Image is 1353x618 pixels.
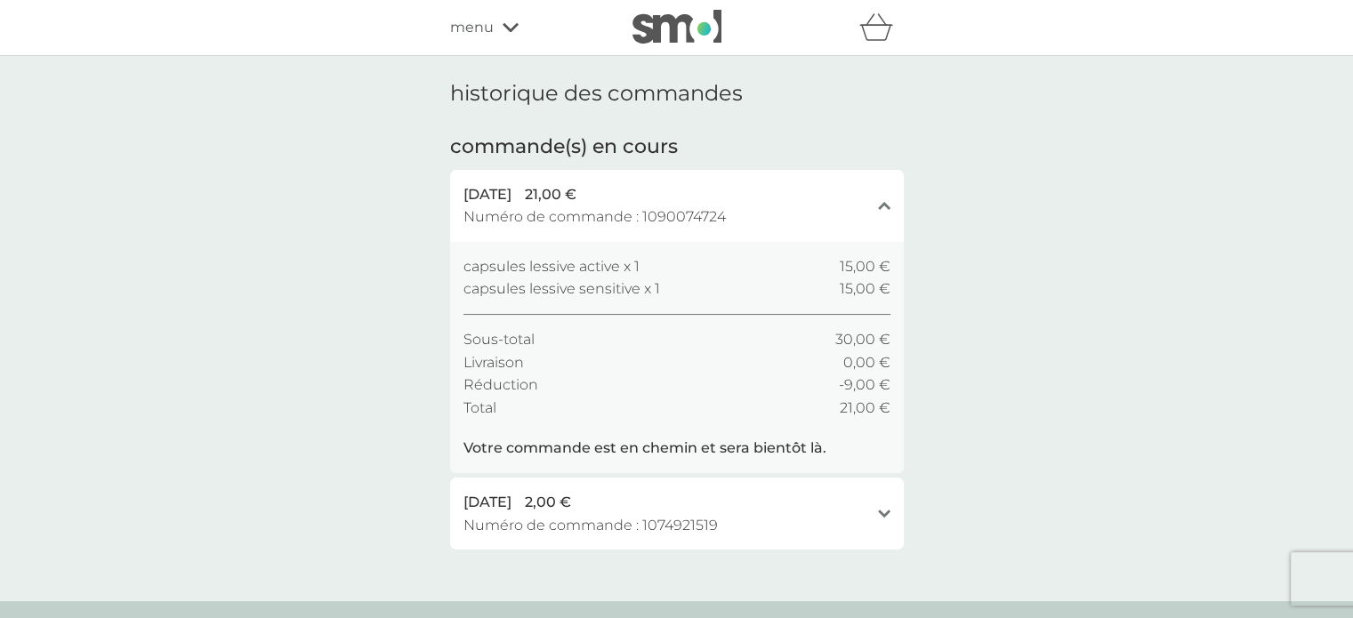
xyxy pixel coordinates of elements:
[463,208,639,225] font: Numéro de commande :
[463,439,826,456] font: Votre commande est en chemin et sera bientôt là.
[839,376,844,393] font: -
[525,186,576,203] font: 21,00 €
[450,80,743,106] font: historique des commandes
[463,280,660,297] font: capsules lessive sensitive x 1
[859,10,904,45] div: panier
[463,494,511,510] font: [DATE]
[642,208,726,225] font: 1090074724
[525,494,571,510] font: 2,00 €
[642,517,718,534] font: 1074921519
[840,258,890,275] font: 15,00 €
[463,399,496,416] font: Total
[840,280,890,297] font: 15,00 €
[463,186,511,203] font: [DATE]
[843,354,890,371] font: 0,00 €
[463,258,640,275] font: capsules lessive active x 1
[463,517,639,534] font: Numéro de commande :
[463,331,535,348] font: Sous-total
[463,354,524,371] font: Livraison
[450,134,678,158] font: commande(s) en cours
[463,376,538,393] font: Réduction
[450,19,494,36] font: menu
[632,10,721,44] img: petit
[835,331,890,348] font: 30,00 €
[844,376,890,393] font: 9,00 €
[840,399,890,416] font: 21,00 €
